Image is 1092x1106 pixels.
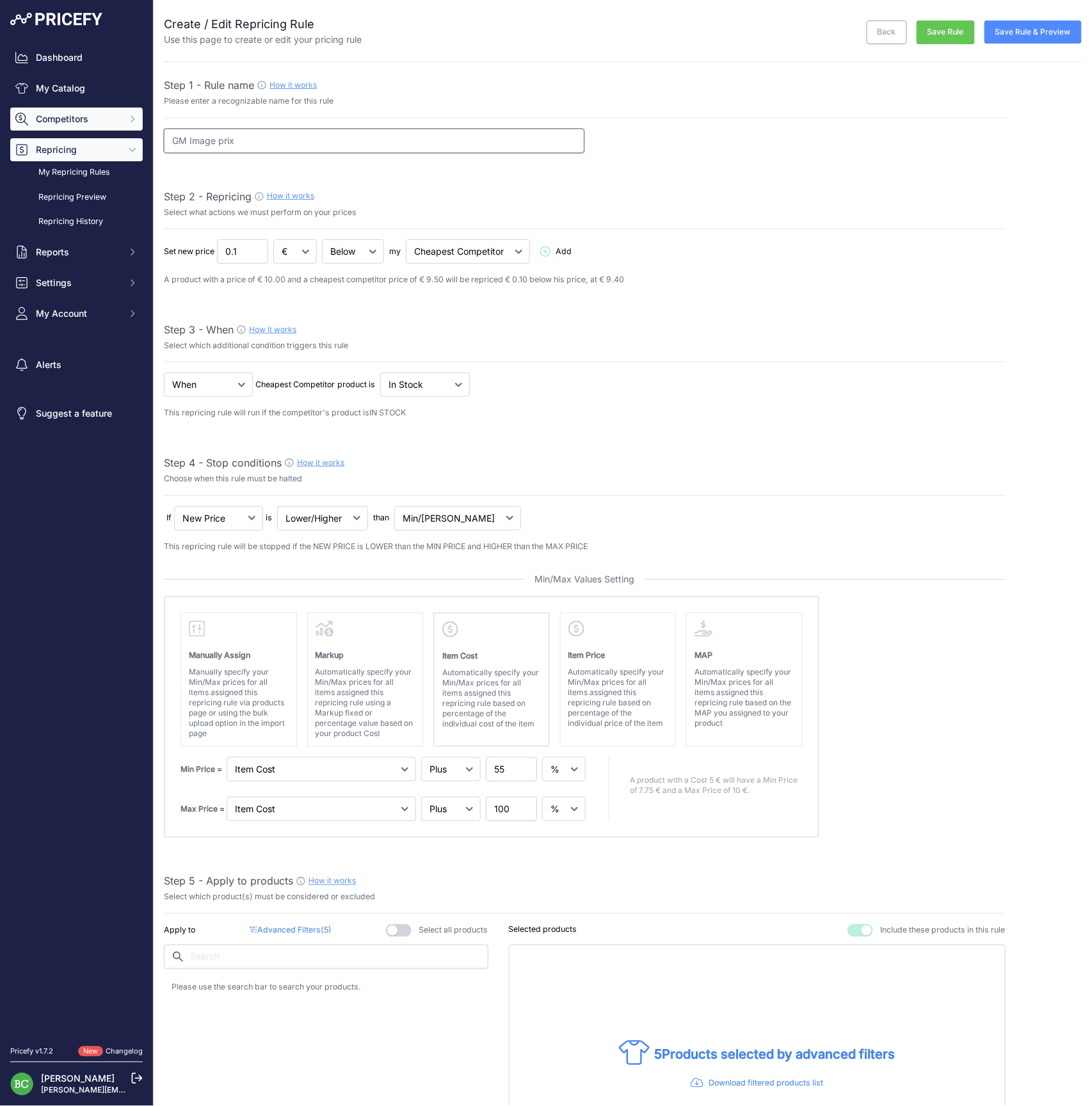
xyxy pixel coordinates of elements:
[316,650,344,660] strong: Markup
[164,274,1006,286] p: A product with a price of € 10.00 and a cheapest competitor price of € 9.50 will be repriced € 0....
[164,407,1006,419] p: This repricing rule will run if the competitor's product is
[337,379,375,391] p: product is
[442,651,478,661] strong: Item Cost
[36,143,120,156] span: Repricing
[10,402,143,425] a: Suggest a feature
[164,15,362,33] h2: Create / Edit Repricing Rule
[10,13,102,26] img: Pricefy Logo
[321,926,332,935] span: ( )
[189,650,250,660] strong: Manually Assign
[630,775,803,796] p: A product with a Cost 5 € will have a Min Price of 7.75 € and a Max Price of 10 €.
[709,1078,823,1090] p: Download filtered products list
[10,138,143,161] button: Repricing
[164,473,1006,485] p: Choose when this rule must be halted
[867,20,907,44] a: Back
[164,875,293,888] span: Step 5 - Apply to products
[36,307,120,320] span: My Account
[10,161,143,184] a: My Repricing Rules
[269,80,317,90] a: How it works
[164,925,195,937] p: Apply to
[36,276,120,289] span: Settings
[250,925,332,937] p: Advanced Filters
[217,239,268,264] input: 1
[984,20,1082,44] button: Save Rule & Preview
[164,190,252,203] span: Step 2 - Repricing
[568,667,668,728] p: Automatically specify your Min/Max prices for all items assigned this repricing rule based on per...
[164,892,375,904] p: Select which product(s) must be considered or excluded
[78,1046,103,1057] span: New
[164,456,282,469] span: Step 4 - Stop conditions
[266,512,272,524] p: is
[172,982,481,994] p: Please use the search bar to search your products.
[249,325,296,334] a: How it works
[267,191,314,200] a: How it works
[297,458,344,467] a: How it works
[10,46,143,1031] nav: Sidebar
[255,379,335,391] p: Cheapest Competitor
[164,95,1006,108] p: Please enter a recognizable name for this rule
[442,668,541,729] p: Automatically specify your Min/Max prices for all items assigned this repricing rule based on per...
[10,353,143,376] a: Alerts
[695,667,794,728] p: Automatically specify your Min/Max prices for all items assigned this repricing rule based on the...
[10,46,143,69] a: Dashboard
[655,1047,662,1062] span: 5
[10,186,143,209] a: Repricing Preview
[10,108,143,131] button: Competitors
[41,1086,301,1095] a: [PERSON_NAME][EMAIL_ADDRESS][DOMAIN_NAME][PERSON_NAME]
[10,271,143,294] button: Settings
[509,924,577,936] p: Selected products
[486,757,537,781] input: 1
[369,408,406,417] span: IN STOCK
[10,211,143,233] a: Repricing History
[164,246,214,258] p: Set new price
[524,573,645,586] span: Min/Max Values Setting
[10,302,143,325] button: My Account
[36,246,120,259] span: Reports
[164,207,1006,219] p: Select what actions we must perform on your prices
[164,79,254,92] span: Step 1 - Rule name
[36,113,120,125] span: Competitors
[189,667,289,739] p: Manually specify your Min/Max prices for all items assigned this repricing rule via products page...
[181,764,222,774] strong: Min Price =
[556,246,572,258] span: Add
[10,241,143,264] button: Reports
[164,33,362,46] p: Use this page to create or edit your pricing rule
[655,1046,895,1064] p: Products selected by advanced filters
[568,650,606,660] strong: Item Price
[164,541,1006,553] p: This repricing rule will be stopped if the NEW PRICE is LOWER than the MIN PRICE and HIGHER than ...
[164,323,234,336] span: Step 3 - When
[373,512,389,524] p: than
[324,926,328,935] span: 5
[10,77,143,100] a: My Catalog
[106,1047,143,1056] a: Changelog
[316,667,415,739] p: Automatically specify your Min/Max prices for all items assigned this repricing rule using a Mark...
[389,246,401,258] p: my
[164,129,584,153] input: 1% Below my cheapest competitor
[164,945,488,969] input: Search
[10,1046,53,1057] div: Pricefy v1.7.2
[164,340,1006,352] p: Select which additional condition triggers this rule
[166,512,172,524] p: If
[486,797,537,821] input: 1
[41,1073,115,1084] a: [PERSON_NAME]
[309,876,356,886] a: How it works
[181,804,225,813] strong: Max Price =
[695,650,712,660] strong: MAP
[419,925,488,937] span: Select all products
[881,925,1006,937] span: Include these products in this rule
[917,20,975,44] button: Save Rule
